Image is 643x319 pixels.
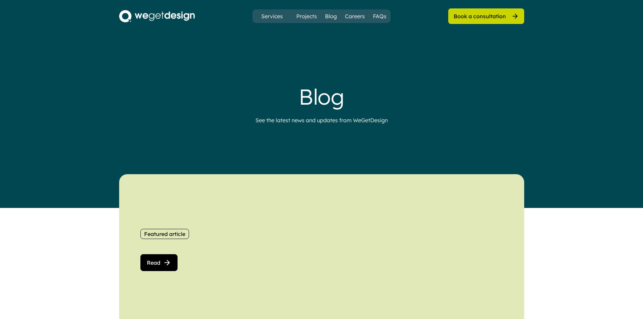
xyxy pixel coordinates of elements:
[147,260,160,265] span: Read
[187,84,457,110] div: Blog
[256,116,388,124] div: See the latest news and updates from WeGetDesign
[140,254,178,271] button: Read
[345,12,365,20] a: Careers
[119,10,195,22] img: 4b569577-11d7-4442-95fc-ebbb524e5eb8.png
[454,12,506,20] div: Book a consultation
[313,186,503,313] img: yH5BAEAAAAALAAAAAABAAEAAAIBRAA7
[259,14,286,19] div: Services
[325,12,337,20] a: Blog
[296,12,317,20] a: Projects
[373,12,386,20] a: FAQs
[140,229,189,239] button: Featured article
